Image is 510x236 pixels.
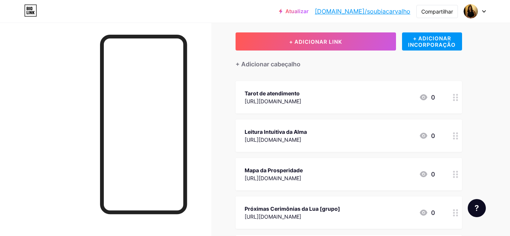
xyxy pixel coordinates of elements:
[315,7,410,16] a: [DOMAIN_NAME]/soubiacarvalho
[431,132,435,139] font: 0
[245,205,340,212] font: Próximas Cerimônias da Lua [grupo]
[236,60,300,68] font: + Adicionar cabeçalho
[245,175,301,181] font: [URL][DOMAIN_NAME]
[431,93,435,101] font: 0
[245,167,303,173] font: Mapa da Prosperidade
[464,4,478,18] img: Beatriz Carvalho
[289,38,342,45] font: + ADICIONAR LINK
[245,129,307,135] font: Leitura Intuitiva da Alma
[245,98,301,104] font: [URL][DOMAIN_NAME]
[245,136,301,143] font: [URL][DOMAIN_NAME]
[431,209,435,216] font: 0
[315,8,410,15] font: [DOMAIN_NAME]/soubiacarvalho
[236,32,396,51] button: + ADICIONAR LINK
[431,170,435,178] font: 0
[245,213,301,220] font: [URL][DOMAIN_NAME]
[285,8,309,14] font: Atualizar
[245,90,300,97] font: Tarot de atendimento
[408,35,456,48] font: + ADICIONAR INCORPORAÇÃO
[421,8,453,15] font: Compartilhar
